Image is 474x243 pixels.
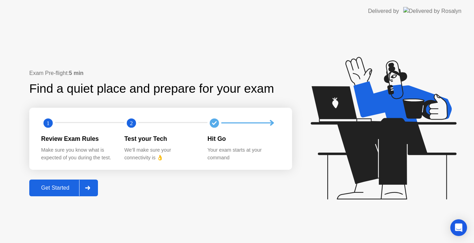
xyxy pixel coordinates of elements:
[47,120,49,126] text: 1
[41,146,113,161] div: Make sure you know what is expected of you during the test.
[207,134,280,143] div: Hit Go
[207,146,280,161] div: Your exam starts at your command
[69,70,84,76] b: 5 min
[130,120,133,126] text: 2
[124,134,197,143] div: Test your Tech
[124,146,197,161] div: We’ll make sure your connectivity is 👌
[450,219,467,236] div: Open Intercom Messenger
[368,7,399,15] div: Delivered by
[403,7,461,15] img: Delivered by Rosalyn
[29,69,292,77] div: Exam Pre-flight:
[31,185,79,191] div: Get Started
[41,134,113,143] div: Review Exam Rules
[29,79,275,98] div: Find a quiet place and prepare for your exam
[29,180,98,196] button: Get Started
